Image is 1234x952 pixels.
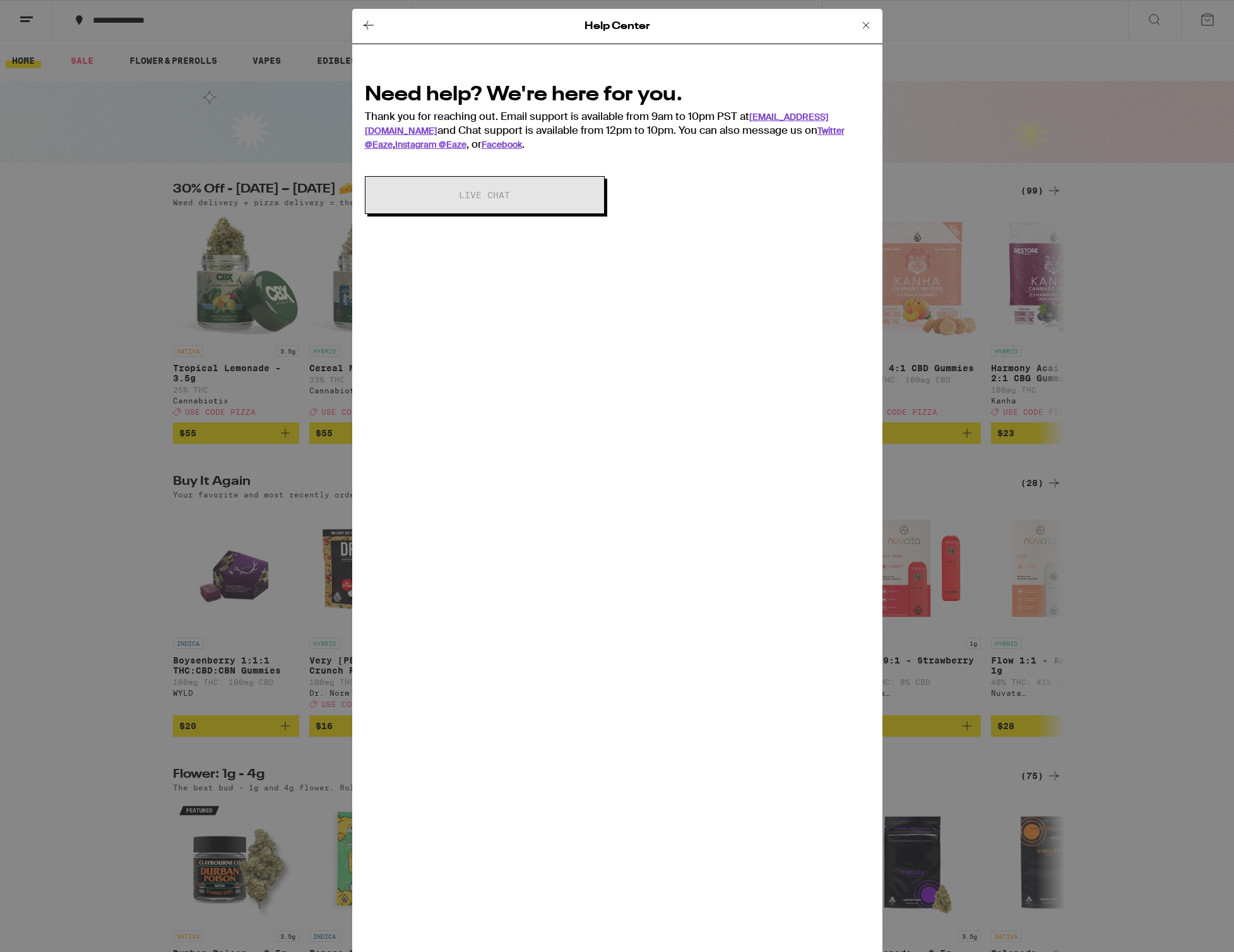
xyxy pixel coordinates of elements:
[365,176,605,214] button: Live Chat
[352,9,882,44] div: Help Center
[365,81,870,151] div: Thank you for reaching out. Email support is available from 9am to 10pm PST at and Chat support i...
[482,139,522,150] a: Facebook
[365,81,870,109] h2: Need help? We're here for you.
[395,139,466,150] a: Instagram @Eaze
[459,191,510,199] span: Live Chat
